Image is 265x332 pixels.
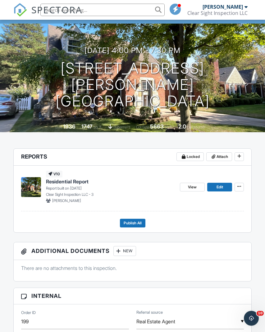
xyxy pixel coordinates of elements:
[14,242,252,260] h3: Additional Documents
[150,123,164,130] div: 5663
[21,310,36,316] label: Order ID
[136,125,149,129] span: Lot Size
[244,311,259,326] iframe: Intercom live chat
[55,125,62,129] span: Built
[113,246,136,256] div: New
[94,125,102,129] span: sq. ft.
[31,3,82,16] span: SPECTORA
[187,10,248,16] div: Clear Sight Inspection LLC
[21,265,244,271] p: There are no attachments to this inspection.
[13,8,82,21] a: SPECTORA
[203,4,243,10] div: [PERSON_NAME]
[10,60,255,109] h1: [STREET_ADDRESS][PERSON_NAME] [GEOGRAPHIC_DATA]
[113,125,130,129] span: basement
[13,3,27,17] img: The Best Home Inspection Software - Spectora
[257,311,264,316] span: 10
[40,4,165,16] input: Search everything...
[187,125,205,129] span: bathrooms
[165,125,172,129] span: sq.ft.
[85,46,180,55] h3: [DATE] 4:00 pm - 7:30 pm
[81,123,93,130] div: 1747
[178,123,186,130] div: 2.0
[63,123,75,130] div: 1936
[14,288,252,304] h3: Internal
[136,310,163,315] label: Referral source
